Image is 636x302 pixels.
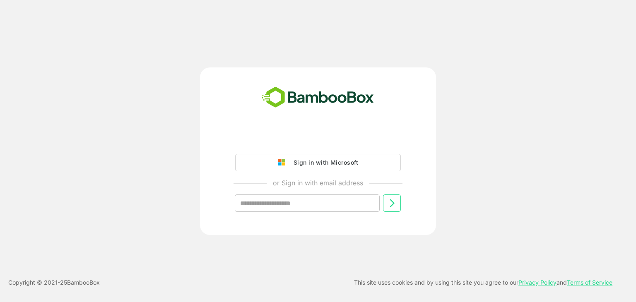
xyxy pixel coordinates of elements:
[273,178,363,188] p: or Sign in with email address
[8,278,100,288] p: Copyright © 2021- 25 BambooBox
[257,84,378,111] img: bamboobox
[354,278,612,288] p: This site uses cookies and by using this site you agree to our and
[518,279,556,286] a: Privacy Policy
[289,157,358,168] div: Sign in with Microsoft
[567,279,612,286] a: Terms of Service
[235,154,401,171] button: Sign in with Microsoft
[278,159,289,166] img: google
